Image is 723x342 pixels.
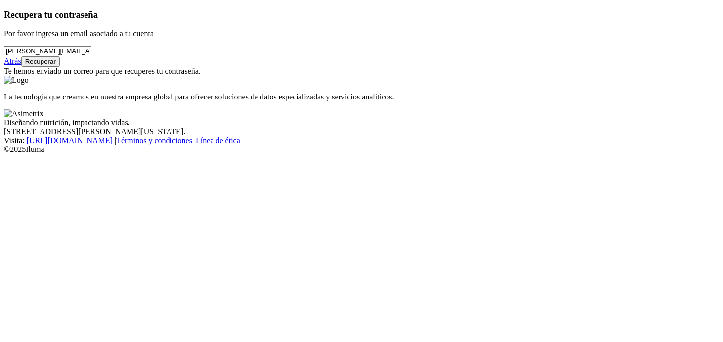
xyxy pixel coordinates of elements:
[4,136,719,145] div: Visita : | |
[4,109,43,118] img: Asimetrix
[196,136,240,145] a: Línea de ética
[4,118,719,127] div: Diseñando nutrición, impactando vidas.
[4,67,719,76] div: Te hemos enviado un correo para que recuperes tu contraseña.
[4,127,719,136] div: [STREET_ADDRESS][PERSON_NAME][US_STATE].
[116,136,192,145] a: Términos y condiciones
[4,145,719,154] div: © 2025 Iluma
[4,93,719,101] p: La tecnología que creamos en nuestra empresa global para ofrecer soluciones de datos especializad...
[27,136,113,145] a: [URL][DOMAIN_NAME]
[21,56,60,67] button: Recuperar
[4,9,719,20] h3: Recupera tu contraseña
[4,76,29,85] img: Logo
[4,46,91,56] input: Tu correo
[4,57,21,65] a: Atrás
[4,29,719,38] p: Por favor ingresa un email asociado a tu cuenta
